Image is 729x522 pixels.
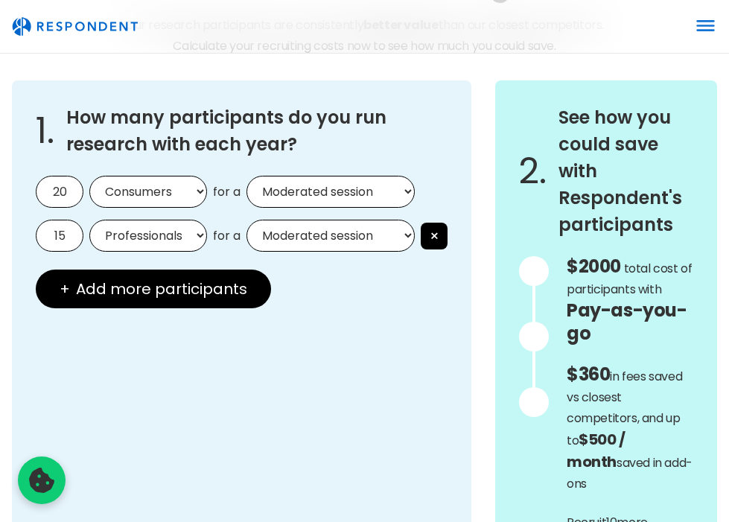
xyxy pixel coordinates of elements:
span: Add more participants [76,281,247,296]
span: $360 [567,362,610,386]
span: Pay-as-you-go [567,298,687,346]
strong: $500 / month [567,429,625,472]
a: home [12,17,138,36]
div: menu [694,14,717,39]
span: $2000 [567,254,621,278]
p: in fees saved vs closest competitors, and up to saved in add-ons [567,364,693,494]
span: 2. [519,164,547,179]
img: Untitled UI logotext [12,17,138,36]
h3: See how you could save with Respondent's participants [558,104,693,238]
button: + Add more participants [36,270,271,308]
span: total cost of participants with [567,260,692,298]
span: 1. [36,124,54,139]
span: for a [213,185,241,200]
span: + [60,281,70,296]
span: for a [213,229,241,244]
button: × [421,223,448,249]
h3: How many participants do you run research with each year? [66,104,448,158]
